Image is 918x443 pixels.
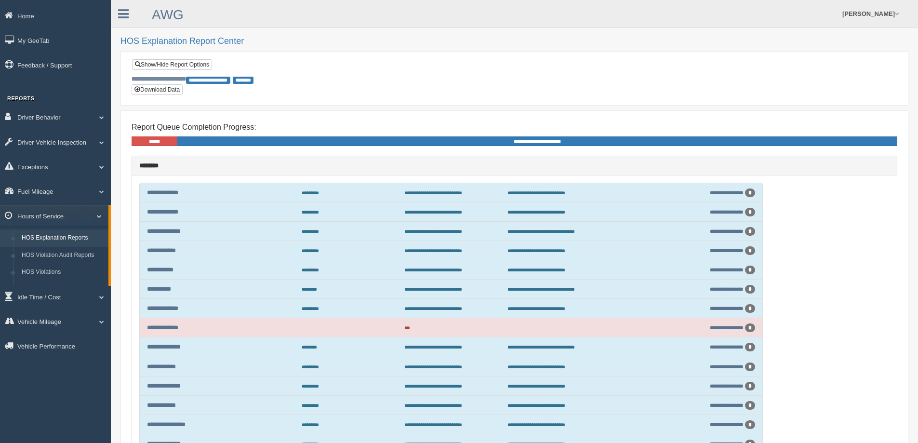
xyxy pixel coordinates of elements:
[17,229,108,247] a: HOS Explanation Reports
[17,281,108,298] a: HOS Violation Trend
[132,84,183,95] button: Download Data
[17,247,108,264] a: HOS Violation Audit Reports
[120,37,908,46] h2: HOS Explanation Report Center
[152,7,184,22] a: AWG
[132,123,897,132] h4: Report Queue Completion Progress:
[132,59,212,70] a: Show/Hide Report Options
[17,264,108,281] a: HOS Violations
